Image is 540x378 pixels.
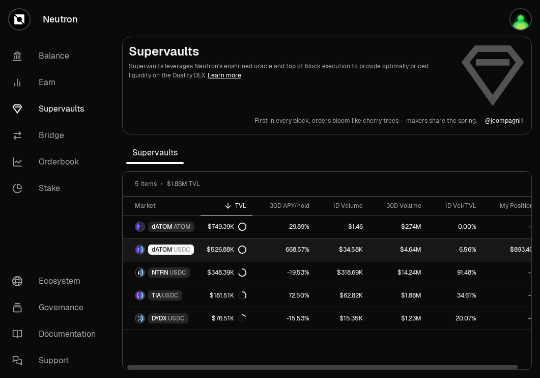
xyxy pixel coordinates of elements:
a: 72.50% [252,284,316,307]
img: USDC Logo [140,268,144,277]
a: TIA LogoUSDC LogoTIAUSDC [123,284,201,307]
a: Orderbook [4,149,110,175]
a: $76.51K [201,307,252,330]
img: NTRN Logo [136,268,139,277]
a: First in every block,orders bloom like cherry trees—makers share the spring. [254,117,477,125]
div: 1D Vol/TVL [434,202,476,210]
span: USDC [162,291,179,300]
a: 6.56% [428,238,482,261]
a: Ecosystem [4,268,110,294]
img: ATOM Logo [140,223,144,231]
a: $34.58K [316,238,369,261]
a: 29.89% [252,215,316,238]
div: $76.51K [212,314,246,322]
span: $1.88M TVL [167,180,200,188]
a: $181.51K [201,284,252,307]
a: 91.48% [428,261,482,284]
span: dATOM [152,246,173,254]
span: ATOM [174,223,191,231]
div: $749.39K [208,223,246,231]
span: DYDX [152,314,167,322]
a: $318.69K [316,261,369,284]
a: Learn more [208,71,241,79]
h2: Supervaults [129,43,452,60]
div: $348.39K [207,268,246,277]
a: $14.24M [369,261,428,284]
a: $1.23M [369,307,428,330]
a: Documentation [4,321,110,347]
a: @jcompagni1 [485,117,523,125]
img: DYDX Logo [136,314,139,322]
p: First in every block, [254,117,310,125]
a: 20.07% [428,307,482,330]
a: dATOM LogoUSDC LogodATOMUSDC [123,238,201,261]
span: dATOM [152,223,173,231]
a: Support [4,347,110,374]
div: Market [135,202,194,210]
img: TIA Logo [136,291,139,300]
a: Governance [4,294,110,321]
a: Bridge [4,122,110,149]
a: $749.39K [201,215,252,238]
div: 1D Volume [322,202,363,210]
a: 668.57% [252,238,316,261]
div: My Position [489,202,533,210]
p: @ jcompagni1 [485,117,523,125]
div: TVL [207,202,246,210]
a: $1.46 [316,215,369,238]
a: $62.82K [316,284,369,307]
a: $15.35K [316,307,369,330]
img: USDC Logo [140,246,144,254]
img: Atom Staking [510,9,531,30]
a: dATOM LogoATOM LogodATOMATOM [123,215,201,238]
a: DYDX LogoUSDC LogoDYDXUSDC [123,307,201,330]
div: $526.88K [207,246,246,254]
a: -19.53% [252,261,316,284]
div: $181.51K [210,291,246,300]
img: USDC Logo [140,314,144,322]
a: -15.53% [252,307,316,330]
a: 0.00% [428,215,482,238]
span: USDC [174,246,190,254]
a: NTRN LogoUSDC LogoNTRNUSDC [123,261,201,284]
a: $526.88K [201,238,252,261]
div: 30D Volume [375,202,421,210]
a: $1.88M [369,284,428,307]
p: orders bloom like cherry trees— [312,117,404,125]
span: TIA [152,291,161,300]
a: $348.39K [201,261,252,284]
span: Supervaults [126,143,184,163]
div: 30D APY/hold [259,202,309,210]
p: makers share the spring. [406,117,477,125]
span: USDC [168,314,185,322]
a: Earn [4,69,110,96]
p: Supervaults leverages Neutron's enshrined oracle and top of block execution to provide optimally ... [129,62,452,80]
span: NTRN [152,268,168,277]
a: Balance [4,43,110,69]
a: $2.74M [369,215,428,238]
span: 5 items [135,180,157,188]
img: dATOM Logo [136,223,139,231]
span: USDC [169,268,186,277]
a: Supervaults [4,96,110,122]
a: $4.64M [369,238,428,261]
img: USDC Logo [140,291,144,300]
a: Stake [4,175,110,202]
a: 34.61% [428,284,482,307]
img: dATOM Logo [136,246,139,254]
